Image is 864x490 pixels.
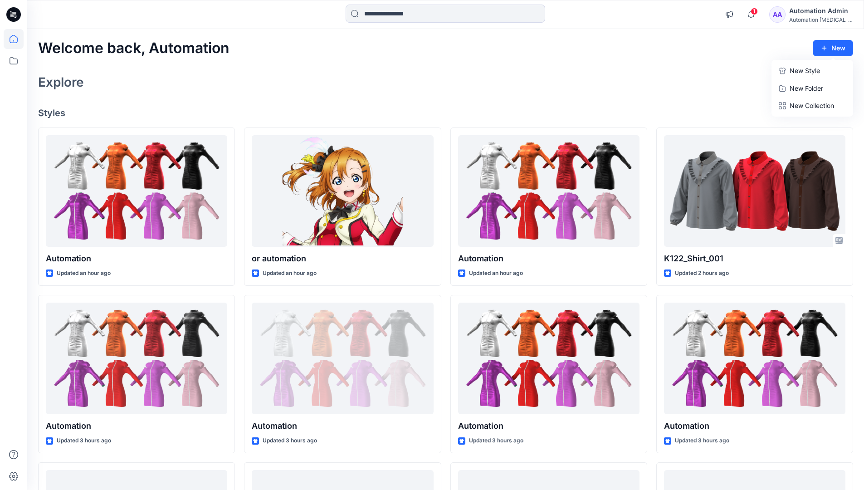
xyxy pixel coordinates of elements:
[458,135,639,247] a: Automation
[458,303,639,415] a: Automation
[664,420,845,432] p: Automation
[46,420,227,432] p: Automation
[46,252,227,265] p: Automation
[252,420,433,432] p: Automation
[469,269,523,278] p: Updated an hour ago
[46,303,227,415] a: Automation
[458,252,639,265] p: Automation
[790,100,834,111] p: New Collection
[252,135,433,247] a: or automation
[751,8,758,15] span: 1
[675,269,729,278] p: Updated 2 hours ago
[790,65,820,76] p: New Style
[263,269,317,278] p: Updated an hour ago
[458,420,639,432] p: Automation
[252,303,433,415] a: Automation
[664,303,845,415] a: Automation
[664,135,845,247] a: K122_Shirt_001
[263,436,317,446] p: Updated 3 hours ago
[813,40,853,56] button: New
[675,436,729,446] p: Updated 3 hours ago
[57,269,111,278] p: Updated an hour ago
[38,108,853,118] h4: Styles
[789,16,853,23] div: Automation [MEDICAL_DATA]...
[46,135,227,247] a: Automation
[789,5,853,16] div: Automation Admin
[38,40,229,57] h2: Welcome back, Automation
[773,62,851,80] a: New Style
[769,6,786,23] div: AA
[252,252,433,265] p: or automation
[664,252,845,265] p: K122_Shirt_001
[469,436,523,446] p: Updated 3 hours ago
[790,83,823,93] p: New Folder
[57,436,111,446] p: Updated 3 hours ago
[38,75,84,89] h2: Explore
